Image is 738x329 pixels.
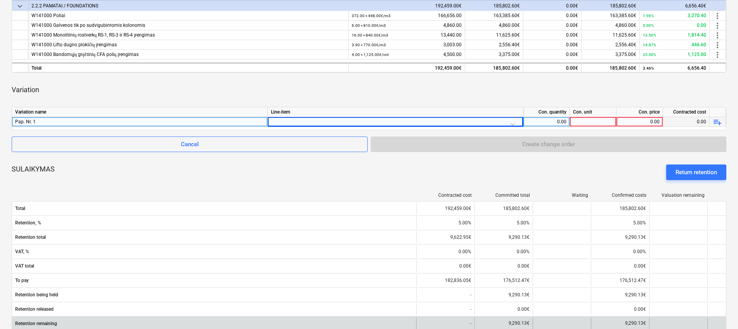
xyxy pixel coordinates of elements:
span: 0.00€ [566,23,578,28]
div: Variation name [12,107,268,117]
div: 182,836.05€ [416,274,474,287]
span: Retention remaining [15,321,413,326]
div: Return retention [675,167,717,177]
div: Valuation remaining [653,192,705,198]
small: 1.96% [643,14,654,18]
div: 1,125.00 [643,50,706,59]
span: more_vert [713,40,722,50]
span: VAT total [15,263,413,269]
button: Cancel [12,136,368,152]
div: 0.00€ [416,260,474,272]
div: Contracted cost [663,107,710,117]
div: 2.2.2 PAMATAI / FOUNDATIONS [31,1,345,11]
div: 9,290.13€ [591,289,649,301]
div: - [416,303,474,315]
div: 9,290.13€ [591,231,649,243]
span: more_vert [713,11,722,21]
div: Total [28,63,349,72]
div: Contracted cost [420,192,472,198]
p: SULAIKYMAS [12,164,55,180]
div: Committed total [478,192,530,198]
p: Variation [12,85,39,94]
span: 163,385.60€ [493,13,520,18]
div: Cancel [181,139,199,149]
span: more_vert [713,21,722,30]
div: 6,656.40€ [640,1,710,11]
small: 14.87% [643,43,656,47]
span: 3,375.00€ [615,52,636,57]
span: To pay [15,278,413,283]
div: 0.00% [591,245,649,258]
div: Con. price [616,107,663,117]
small: 372.00 × 448.00€ / m3 [352,14,391,18]
span: VAT, % [15,249,413,254]
div: 9,290.13€ [474,231,533,243]
div: 446.60 [643,40,706,50]
div: 0.00 [643,21,706,30]
div: 185,802.60€ [474,202,533,215]
div: 0.00€ [591,303,649,315]
span: 3,375.00€ [499,52,520,57]
div: 9,290.13€ [474,289,533,301]
div: 6,656.40 [643,63,706,73]
div: 5.00% [474,217,533,229]
span: 11,625.60€ [496,32,520,38]
span: more_vert [713,31,722,40]
span: 2,556.40€ [615,42,636,47]
div: 9,622.95€ [416,231,474,243]
div: 0.00 [663,117,710,127]
p: 9,290.13€ [625,320,646,327]
span: 0.00€ [566,42,578,47]
div: Con. quantity [523,107,570,117]
span: 0.00€ [566,32,578,38]
div: - [416,289,474,301]
div: 4,860.00 [352,21,462,30]
span: 0.00€ [566,52,578,57]
div: 0.00 [620,117,660,127]
div: 166,656.00 [352,11,462,21]
span: keyboard_arrow_down [15,2,24,11]
div: 0.00€ [474,260,533,272]
div: Pap. Nr. 1 [15,117,264,126]
div: 0.00% [474,245,533,258]
div: 5.00% [416,217,474,229]
div: 185,802.60€ [591,202,649,215]
div: 0.00€ [591,260,649,272]
div: 176,512.47€ [591,274,649,287]
span: more_vert [713,50,722,59]
div: 4,500.00 [352,50,462,59]
span: playlist_add [713,117,722,127]
span: 4,860.00€ [499,23,520,28]
span: Retention being held [15,292,413,297]
div: 0.00€ [523,1,582,11]
div: 3,270.40 [643,11,706,21]
iframe: Chat Widget [699,292,738,329]
span: 4,860.00€ [615,23,636,28]
div: 185,802.60€ [582,1,640,11]
div: 13,440.00 [352,30,462,40]
div: W141000 Galvenos tik po sudvigubintomis kolonomis [31,21,345,30]
span: Retention, % [15,220,413,226]
small: 13.50% [643,33,656,37]
div: 1,814.40 [643,30,706,40]
span: Retention released [15,306,413,312]
small: 25.00% [643,52,656,57]
div: 192,459.00€ [349,63,465,72]
span: 0.00€ [566,13,578,18]
div: 185,802.60€ [582,63,640,72]
div: 192,459.00€ [349,1,465,11]
div: 0.00% [416,245,474,258]
div: 185,802.60€ [465,1,523,11]
button: Return retention [666,164,726,180]
div: 192,459.00€ [416,202,474,215]
div: W141000 Monolitinių rostverkų RS-1, RS-3 ir RS-4 įrengimas [31,30,345,40]
div: 176,512.47€ [474,274,533,287]
small: 0.00% [643,23,654,28]
div: 3,003.00 [352,40,462,50]
div: 5.00% [591,217,649,229]
small: 16.00 × 840.00€ / m3 [352,33,388,37]
div: 0.00 [526,117,566,127]
span: Retention total [15,234,413,240]
div: Con. unit [570,107,616,117]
